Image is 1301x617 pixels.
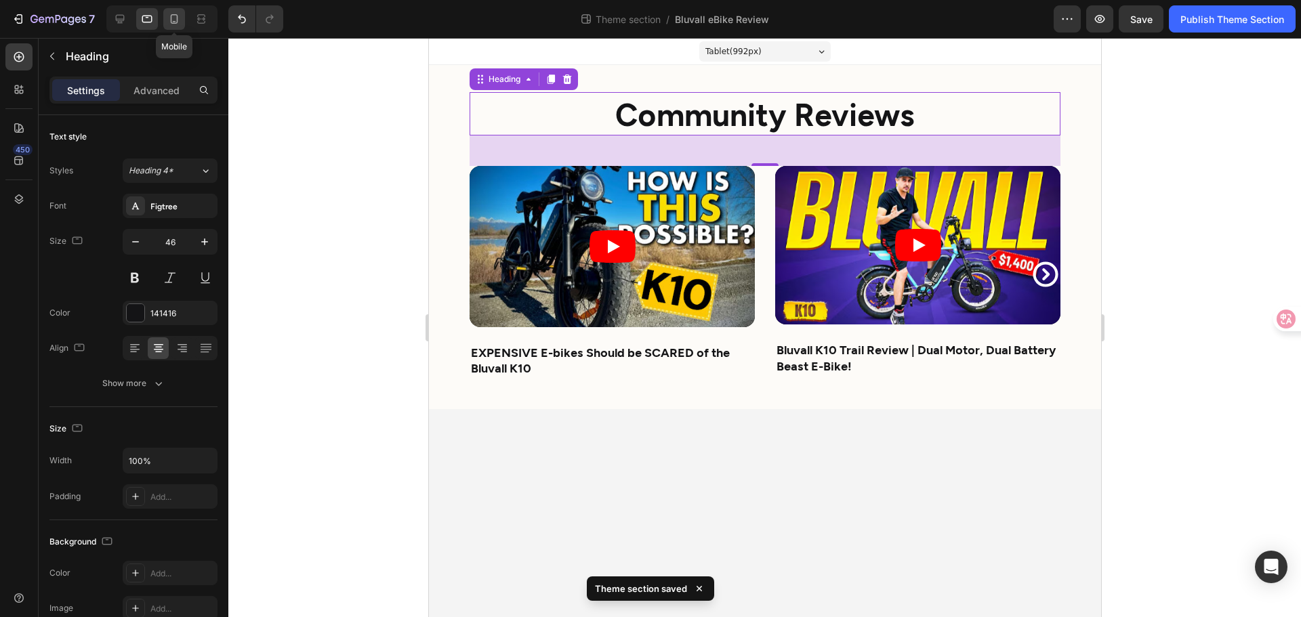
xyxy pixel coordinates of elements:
div: Undo/Redo [228,5,283,33]
iframe: Design area [429,38,1101,617]
div: Background [49,533,115,551]
div: Add... [150,491,214,503]
strong: Bluvall K10 Trail Review | Dual Motor, Dual Battery Beast E-Bike! [348,304,627,335]
div: Add... [150,568,214,580]
div: Align [49,339,87,358]
a: ⚡SU8 – $835 OFF, Limited Time! [379,10,922,25]
div: Styles [49,165,73,177]
div: Show more [102,377,165,390]
span: Save [1130,14,1153,25]
span: USD [1239,10,1258,25]
div: 450 [13,144,33,155]
img: United States [1220,13,1234,23]
button: Show more [49,371,218,396]
div: Open Intercom Messenger [1255,551,1287,583]
div: 141416 [150,307,214,320]
span: Heading 4* [129,165,173,177]
button: 7 [5,5,101,33]
div: Image [49,602,73,614]
div: Publish Theme Section [1180,12,1284,26]
button: Carousel Next Arrow [602,221,632,251]
div: Text style [49,131,87,143]
span: / [666,12,669,26]
p: Advanced [133,83,180,98]
div: Size [49,232,85,251]
button: Play [466,191,512,224]
span: Theme section [593,12,663,26]
input: Auto [123,448,217,473]
p: Settings [67,83,105,98]
div: Figtree [150,200,214,213]
button: Publish Theme Section [1169,5,1296,33]
p: Heading [66,48,212,64]
div: Add... [150,603,214,615]
div: Width [49,454,72,467]
div: Padding [49,490,81,503]
div: Color [49,307,70,319]
p: 7 [89,11,95,27]
div: Color [49,567,70,579]
div: Size [49,420,85,438]
div: Font [49,200,66,212]
button: Heading 4* [123,158,218,183]
button: Save [1119,5,1163,33]
span: Bluvall eBike Review [675,12,769,26]
p: Theme section saved [595,582,687,595]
